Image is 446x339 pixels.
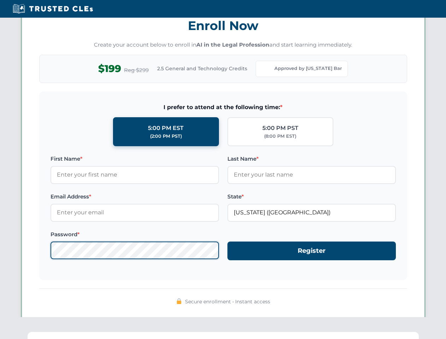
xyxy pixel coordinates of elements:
input: Enter your first name [50,166,219,184]
button: Register [227,242,396,260]
input: Florida (FL) [227,204,396,221]
input: Enter your email [50,204,219,221]
span: Reg $299 [124,66,149,75]
label: First Name [50,155,219,163]
span: Secure enrollment • Instant access [185,298,270,305]
span: I prefer to attend at the following time: [50,103,396,112]
label: Password [50,230,219,239]
img: Florida Bar [262,64,272,74]
label: Last Name [227,155,396,163]
img: Trusted CLEs [11,4,95,14]
span: $199 [98,61,121,77]
p: Create your account below to enroll in and start learning immediately. [39,41,407,49]
span: 2.5 General and Technology Credits [157,65,247,72]
img: 🔒 [176,298,182,304]
span: Approved by [US_STATE] Bar [274,65,342,72]
div: (8:00 PM EST) [264,133,296,140]
label: Email Address [50,192,219,201]
label: State [227,192,396,201]
div: 5:00 PM EST [148,124,184,133]
strong: AI in the Legal Profession [196,41,269,48]
h3: Enroll Now [39,14,407,37]
div: 5:00 PM PST [262,124,298,133]
div: (2:00 PM PST) [150,133,182,140]
input: Enter your last name [227,166,396,184]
